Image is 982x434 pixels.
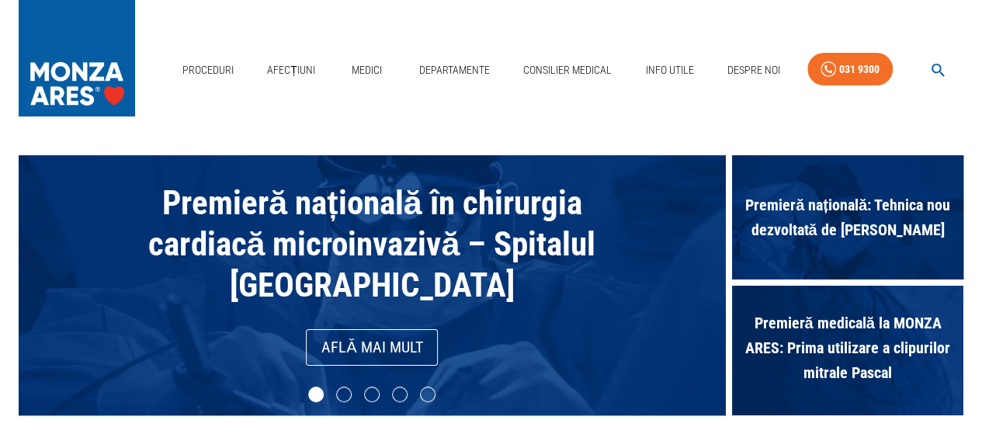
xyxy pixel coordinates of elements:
[420,387,435,402] li: slide item 5
[392,387,408,402] li: slide item 4
[732,185,963,250] span: Premieră națională: Tehnica nou dezvoltată de [PERSON_NAME]
[308,387,324,402] li: slide item 1
[732,155,963,286] div: Premieră națională: Tehnica nou dezvoltată de [PERSON_NAME]
[807,53,893,86] a: 031 9300
[732,303,963,393] span: Premieră medicală la MONZA ARES: Prima utilizare a clipurilor mitrale Pascal
[306,329,438,366] a: Află mai mult
[176,54,240,86] a: Proceduri
[261,54,321,86] a: Afecțiuni
[721,54,786,86] a: Despre Noi
[413,54,496,86] a: Departamente
[342,54,392,86] a: Medici
[639,54,699,86] a: Info Utile
[732,286,963,416] div: Premieră medicală la MONZA ARES: Prima utilizare a clipurilor mitrale Pascal
[517,54,618,86] a: Consilier Medical
[336,387,352,402] li: slide item 2
[148,183,595,304] span: Premieră națională în chirurgia cardiacă microinvazivă – Spitalul [GEOGRAPHIC_DATA]
[839,60,880,79] div: 031 9300
[364,387,380,402] li: slide item 3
